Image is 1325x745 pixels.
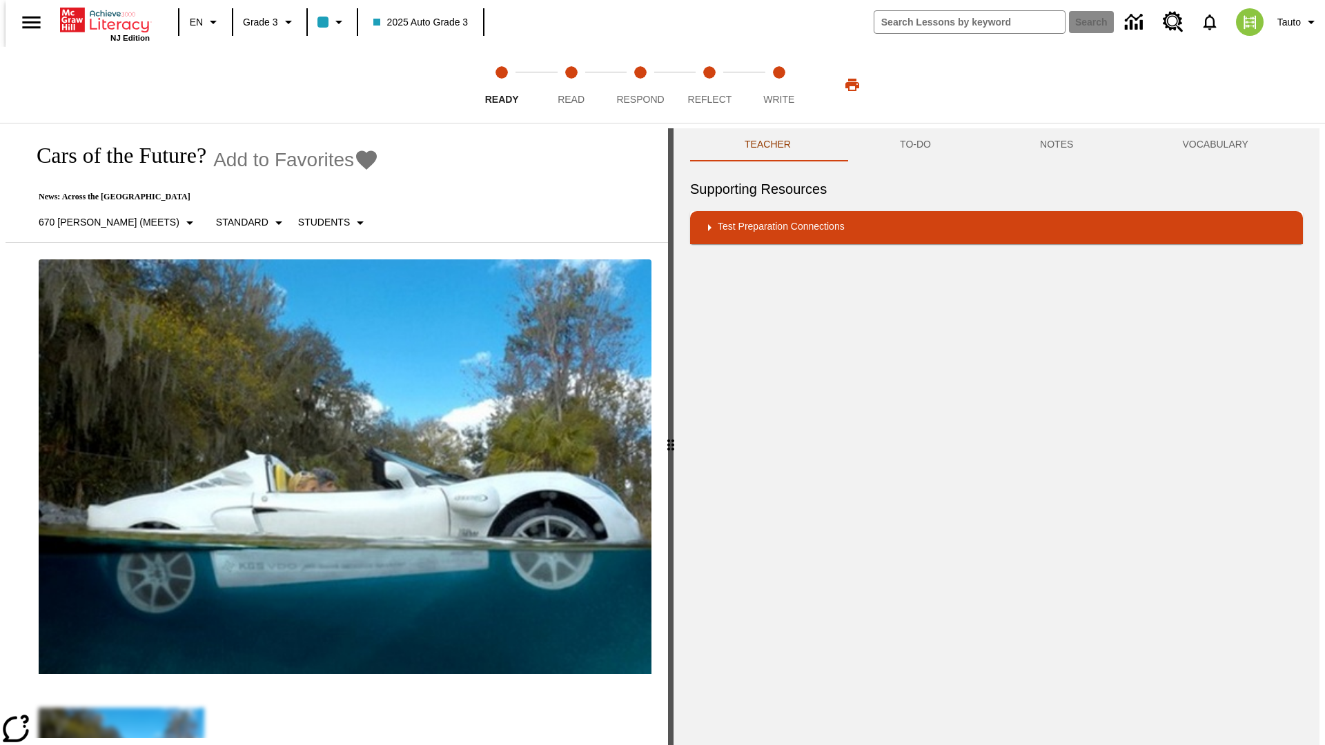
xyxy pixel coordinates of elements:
button: NOTES [985,128,1128,161]
p: News: Across the [GEOGRAPHIC_DATA] [22,192,379,202]
button: Profile/Settings [1272,10,1325,34]
button: Print [830,72,874,97]
div: activity [674,128,1319,745]
p: Standard [216,215,268,230]
button: Respond step 3 of 5 [600,47,680,123]
span: Reflect [688,94,732,105]
div: Instructional Panel Tabs [690,128,1303,161]
button: Grade: Grade 3, Select a grade [237,10,302,34]
button: Select Student [293,210,374,235]
button: Reflect step 4 of 5 [669,47,749,123]
button: VOCABULARY [1128,128,1303,161]
span: EN [190,15,203,30]
h6: Supporting Resources [690,178,1303,200]
button: Open side menu [11,2,52,43]
span: Respond [616,94,664,105]
div: Home [60,5,150,42]
span: Write [763,94,794,105]
a: Notifications [1192,4,1228,40]
button: TO-DO [845,128,985,161]
span: Ready [485,94,519,105]
img: High-tech automobile treading water. [39,259,651,674]
span: Tauto [1277,15,1301,30]
button: Teacher [690,128,845,161]
button: Read step 2 of 5 [531,47,611,123]
button: Class color is light blue. Change class color [312,10,353,34]
input: search field [874,11,1065,33]
button: Write step 5 of 5 [739,47,819,123]
img: avatar image [1236,8,1264,36]
span: Add to Favorites [213,149,354,171]
span: Grade 3 [243,15,278,30]
span: Read [558,94,585,105]
button: Select Lexile, 670 Lexile (Meets) [33,210,204,235]
span: 2025 Auto Grade 3 [373,15,469,30]
button: Language: EN, Select a language [184,10,228,34]
a: Data Center [1117,3,1155,41]
h1: Cars of the Future? [22,143,206,168]
p: 670 [PERSON_NAME] (Meets) [39,215,179,230]
a: Resource Center, Will open in new tab [1155,3,1192,41]
button: Ready step 1 of 5 [462,47,542,123]
button: Scaffolds, Standard [210,210,293,235]
div: Test Preparation Connections [690,211,1303,244]
button: Add to Favorites - Cars of the Future? [213,148,379,172]
div: reading [6,128,668,738]
p: Students [298,215,350,230]
p: Test Preparation Connections [718,219,845,236]
div: Press Enter or Spacebar and then press right and left arrow keys to move the slider [668,128,674,745]
span: NJ Edition [110,34,150,42]
button: Select a new avatar [1228,4,1272,40]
